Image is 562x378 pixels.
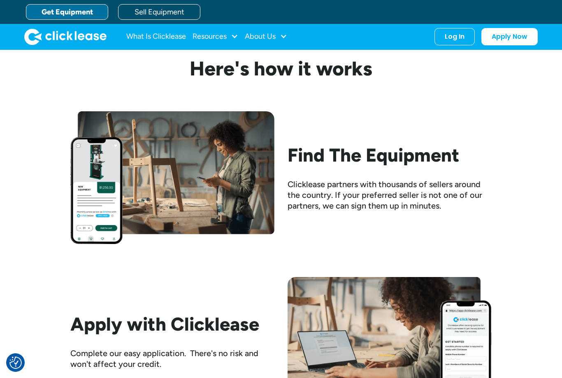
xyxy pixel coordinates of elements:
div: Complete our easy application. There's no risk and won't affect your credit. [70,348,274,369]
h2: Apply with Clicklease [70,313,274,335]
div: Log In [445,33,464,41]
a: Get Equipment [26,4,108,20]
img: Woman looking at her phone while standing beside her workbench with half assembled chair [70,111,274,244]
h2: Find The Equipment [288,144,492,166]
h3: Here's how it works [70,59,492,78]
div: Clicklease partners with thousands of sellers around the country. If your preferred seller is not... [288,179,492,211]
a: Apply Now [481,28,538,45]
div: About Us [245,28,287,45]
button: Consent Preferences [9,357,22,369]
div: Resources [193,28,238,45]
a: home [24,28,107,45]
img: Clicklease logo [24,28,107,45]
a: Sell Equipment [118,4,200,20]
a: What Is Clicklease [126,28,186,45]
img: Revisit consent button [9,357,22,369]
